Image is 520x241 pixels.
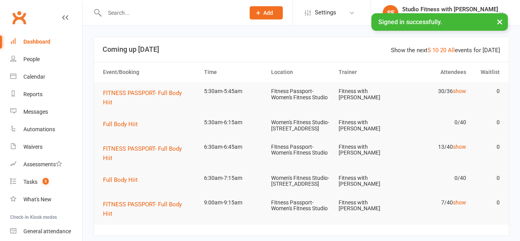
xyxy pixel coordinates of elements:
[43,178,49,185] span: 5
[315,4,336,21] span: Settings
[201,82,268,100] td: 5:30am-5:45am
[102,7,240,18] input: Search...
[453,144,466,150] a: show
[268,113,335,138] td: Women's Fitness Studio- [STREET_ADDRESS]
[402,113,470,132] td: 0/40
[10,191,82,208] a: What's New
[201,138,268,156] td: 6:30am-6:45am
[201,194,268,212] td: 9:00am-9:15am
[432,47,438,54] a: 10
[402,194,470,212] td: 7/40
[335,62,403,82] th: Trainer
[10,33,82,51] a: Dashboard
[99,62,201,82] th: Event/Booking
[250,6,283,19] button: Add
[23,179,37,185] div: Tasks
[10,138,82,156] a: Waivers
[335,138,403,162] td: Fitness with [PERSON_NAME]
[201,62,268,82] th: Time
[23,196,51,202] div: What's New
[470,138,503,156] td: 0
[23,74,45,80] div: Calendar
[10,121,82,138] a: Automations
[23,56,40,62] div: People
[470,169,503,187] td: 0
[10,68,82,86] a: Calendar
[402,138,470,156] td: 13/40
[23,126,55,132] div: Automations
[10,173,82,191] a: Tasks 5
[103,46,500,53] h3: Coming up [DATE]
[103,175,143,185] button: Full Body Hiit
[23,91,43,97] div: Reports
[453,199,466,206] a: show
[263,10,273,16] span: Add
[103,176,138,183] span: Full Body Hiit
[23,228,71,234] div: General attendance
[440,47,446,54] a: 20
[470,194,503,212] td: 0
[23,161,62,167] div: Assessments
[383,5,398,21] div: SF
[402,6,498,13] div: Studio Fitness with [PERSON_NAME]
[378,18,442,26] span: Signed in successfully.
[402,169,470,187] td: 0/40
[23,109,48,115] div: Messages
[268,62,335,82] th: Location
[201,113,268,132] td: 5:30am-6:15am
[428,47,431,54] a: 5
[10,223,82,240] a: General attendance kiosk mode
[470,62,503,82] th: Waitlist
[453,88,466,94] a: show
[268,138,335,162] td: Fitness Passport- Women's Fitness Studio
[335,113,403,138] td: Fitness with [PERSON_NAME]
[23,39,50,45] div: Dashboard
[103,145,182,162] span: FITNESS PASSPORT- Full Body Hiit
[103,120,143,129] button: Full Body Hiit
[103,200,197,218] button: FITNESS PASSPORT- Full Body Hiit
[10,86,82,103] a: Reports
[23,144,43,150] div: Waivers
[9,8,29,27] a: Clubworx
[493,13,507,30] button: ×
[470,82,503,100] td: 0
[470,113,503,132] td: 0
[268,82,335,107] td: Fitness Passport- Women's Fitness Studio
[335,82,403,107] td: Fitness with [PERSON_NAME]
[10,156,82,173] a: Assessments
[103,88,197,107] button: FITNESS PASSPORT- Full Body Hiit
[10,103,82,121] a: Messages
[201,169,268,187] td: 6:30am-7:15am
[335,194,403,218] td: Fitness with [PERSON_NAME]
[103,144,197,163] button: FITNESS PASSPORT- Full Body Hiit
[103,201,182,217] span: FITNESS PASSPORT- Full Body Hiit
[10,51,82,68] a: People
[268,169,335,194] td: Women's Fitness Studio- [STREET_ADDRESS]
[402,82,470,100] td: 30/36
[402,13,498,20] div: Fitness with [PERSON_NAME]
[402,62,470,82] th: Attendees
[448,47,455,54] a: All
[103,90,182,106] span: FITNESS PASSPORT- Full Body Hiit
[268,194,335,218] td: Fitness Passport- Women's Fitness Studio
[335,169,403,194] td: Fitness with [PERSON_NAME]
[391,46,500,55] div: Show the next events for [DATE]
[103,121,138,128] span: Full Body Hiit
